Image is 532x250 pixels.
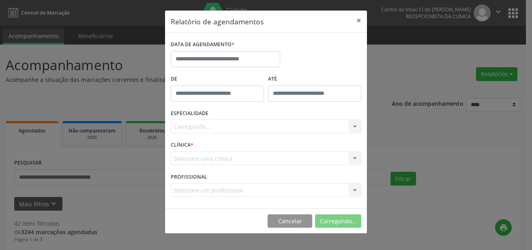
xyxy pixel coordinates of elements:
[268,73,361,85] label: ATÉ
[171,139,193,152] label: CLÍNICA
[171,107,208,120] label: ESPECIALIDADE
[351,11,367,30] button: Close
[268,214,312,228] button: Cancelar
[315,214,361,228] button: Carregando...
[171,16,264,27] h5: Relatório de agendamentos
[171,171,207,183] label: PROFISSIONAL
[171,38,234,51] label: DATA DE AGENDAMENTO
[171,73,264,85] label: De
